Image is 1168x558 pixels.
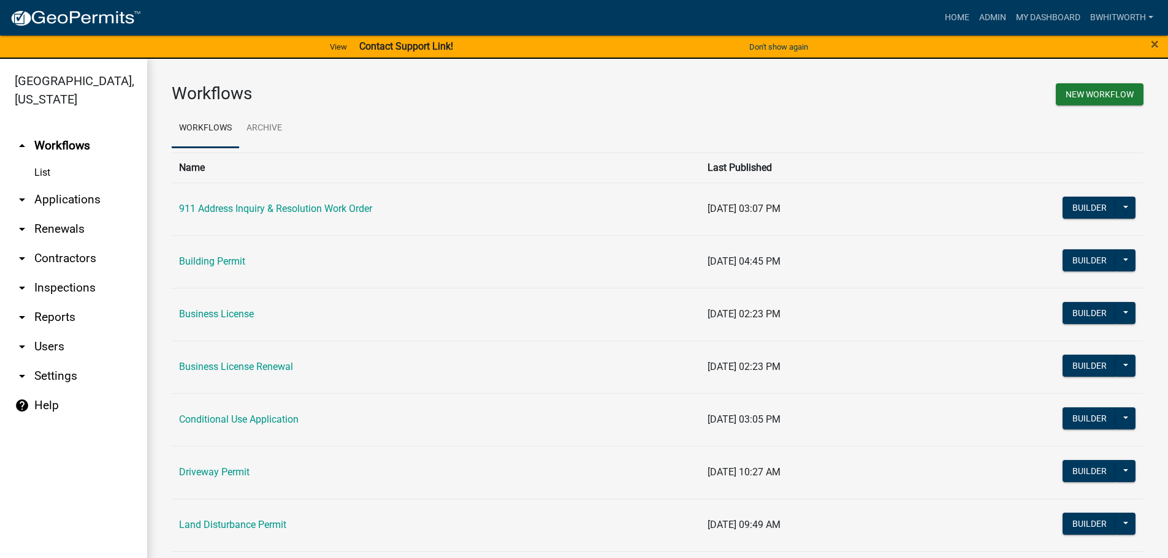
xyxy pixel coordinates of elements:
i: arrow_drop_down [15,339,29,354]
a: 911 Address Inquiry & Resolution Work Order [179,203,372,214]
button: Builder [1063,197,1116,219]
i: arrow_drop_up [15,138,29,153]
a: Admin [974,6,1011,29]
span: [DATE] 10:27 AM [708,466,781,478]
i: arrow_drop_down [15,281,29,295]
a: Driveway Permit [179,466,250,478]
button: Builder [1063,460,1116,482]
button: Close [1151,37,1159,51]
a: View [325,37,352,57]
a: Building Permit [179,255,245,267]
th: Last Published [700,153,920,183]
a: Workflows [172,109,239,148]
button: Don't show again [744,37,813,57]
strong: Contact Support Link! [359,40,453,52]
a: Land Disturbance Permit [179,519,286,530]
span: [DATE] 09:49 AM [708,519,781,530]
button: Builder [1063,355,1116,377]
i: arrow_drop_down [15,310,29,325]
button: Builder [1063,513,1116,535]
span: [DATE] 03:07 PM [708,203,781,214]
span: [DATE] 02:23 PM [708,308,781,320]
h3: Workflows [172,83,649,104]
span: [DATE] 04:45 PM [708,255,781,267]
i: arrow_drop_down [15,222,29,236]
span: × [1151,36,1159,53]
button: Builder [1063,407,1116,429]
i: help [15,398,29,413]
button: Builder [1063,249,1116,271]
a: Home [940,6,974,29]
i: arrow_drop_down [15,192,29,207]
span: [DATE] 03:05 PM [708,413,781,425]
i: arrow_drop_down [15,251,29,266]
button: Builder [1063,302,1116,324]
span: [DATE] 02:23 PM [708,361,781,372]
a: BWhitworth [1085,6,1158,29]
a: My Dashboard [1011,6,1085,29]
a: Business License Renewal [179,361,293,372]
a: Business License [179,308,254,320]
a: Archive [239,109,289,148]
a: Conditional Use Application [179,413,299,425]
i: arrow_drop_down [15,369,29,383]
button: New Workflow [1056,83,1143,105]
th: Name [172,153,700,183]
